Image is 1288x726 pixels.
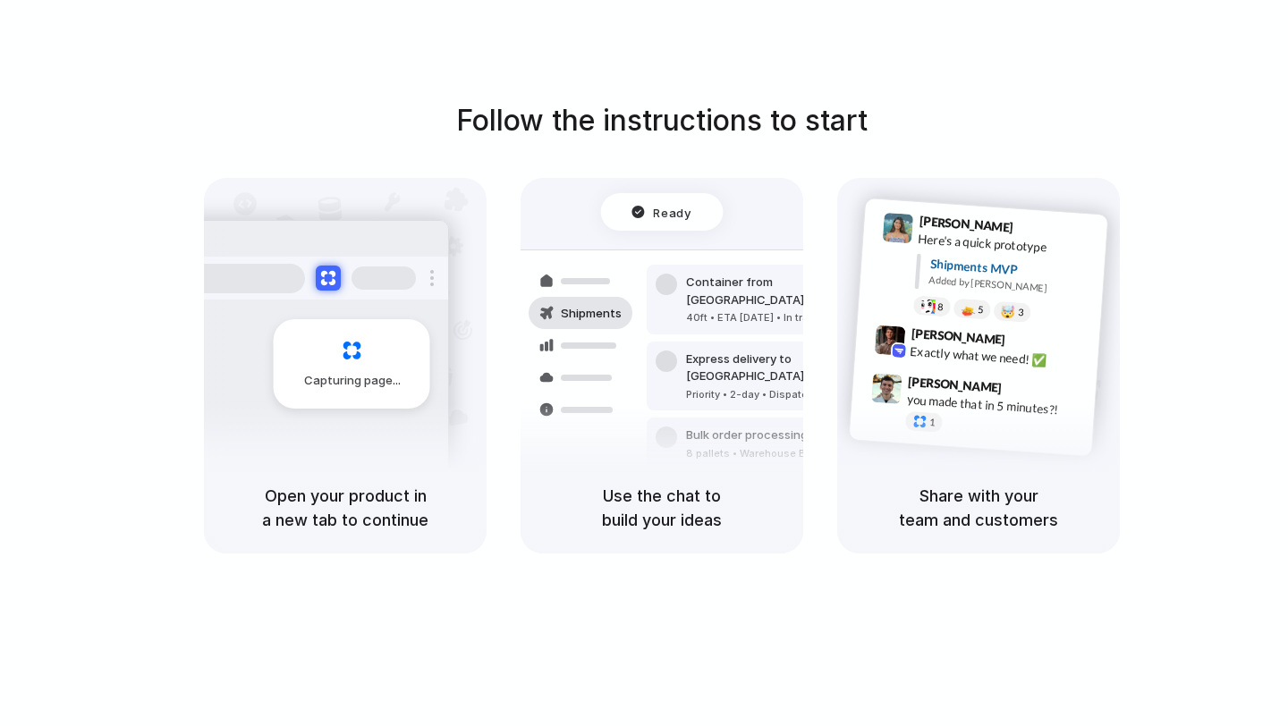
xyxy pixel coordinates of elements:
span: 9:42 AM [1011,333,1047,354]
h5: Open your product in a new tab to continue [225,484,465,532]
div: Here's a quick prototype [918,230,1097,260]
div: 8 pallets • Warehouse B • Packed [686,446,852,461]
span: 5 [978,305,984,315]
div: 🤯 [1001,306,1016,319]
h5: Use the chat to build your ideas [542,484,782,532]
span: 3 [1018,308,1024,317]
span: Shipments [561,305,622,323]
span: [PERSON_NAME] [908,372,1003,398]
span: [PERSON_NAME] [911,324,1005,350]
h5: Share with your team and customers [859,484,1098,532]
div: Bulk order processing [686,426,852,444]
div: Shipments MVP [929,255,1095,284]
h1: Follow the instructions to start [456,99,868,142]
span: 8 [937,302,944,312]
span: [PERSON_NAME] [919,211,1013,237]
span: 9:41 AM [1019,220,1055,241]
span: 9:47 AM [1007,381,1044,402]
div: Added by [PERSON_NAME] [928,273,1093,299]
span: Ready [654,203,691,221]
div: Container from [GEOGRAPHIC_DATA] [686,274,879,308]
div: 40ft • ETA [DATE] • In transit [686,310,879,325]
div: Exactly what we need! ✅ [910,342,1089,373]
div: Express delivery to [GEOGRAPHIC_DATA] [686,350,879,385]
div: Priority • 2-day • Dispatched [686,387,879,402]
span: 1 [929,418,936,427]
div: you made that in 5 minutes?! [906,391,1085,421]
span: Capturing page [304,372,403,390]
